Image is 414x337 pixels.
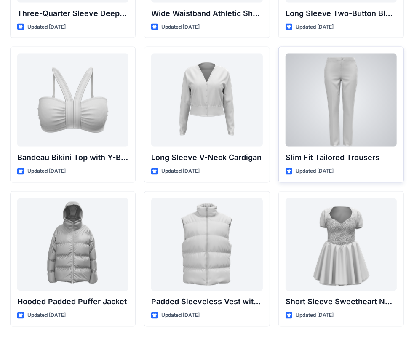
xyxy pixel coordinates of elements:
[161,23,200,32] p: Updated [DATE]
[286,8,397,19] p: Long Sleeve Two-Button Blazer with Flap Pockets
[161,311,200,320] p: Updated [DATE]
[161,167,200,176] p: Updated [DATE]
[151,54,262,147] a: Long Sleeve V-Neck Cardigan
[286,152,397,163] p: Slim Fit Tailored Trousers
[151,8,262,19] p: Wide Waistband Athletic Shorts
[151,198,262,291] a: Padded Sleeveless Vest with Stand Collar
[17,8,128,19] p: Three-Quarter Sleeve Deep V-Neck Button-Down Top
[17,296,128,308] p: Hooded Padded Puffer Jacket
[296,167,334,176] p: Updated [DATE]
[17,54,128,147] a: Bandeau Bikini Top with Y-Back Straps and Stitch Detail
[286,54,397,147] a: Slim Fit Tailored Trousers
[286,198,397,291] a: Short Sleeve Sweetheart Neckline Mini Dress with Textured Bodice
[151,296,262,308] p: Padded Sleeveless Vest with Stand Collar
[296,23,334,32] p: Updated [DATE]
[296,311,334,320] p: Updated [DATE]
[27,23,66,32] p: Updated [DATE]
[17,152,128,163] p: Bandeau Bikini Top with Y-Back Straps and Stitch Detail
[151,152,262,163] p: Long Sleeve V-Neck Cardigan
[17,198,128,291] a: Hooded Padded Puffer Jacket
[27,311,66,320] p: Updated [DATE]
[27,167,66,176] p: Updated [DATE]
[286,296,397,308] p: Short Sleeve Sweetheart Neckline Mini Dress with Textured Bodice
